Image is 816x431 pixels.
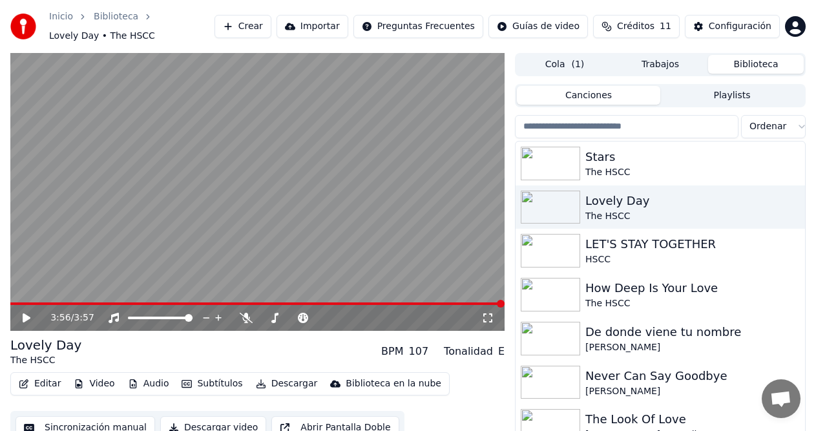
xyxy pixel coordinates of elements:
[585,297,800,310] div: The HSCC
[10,354,81,367] div: The HSCC
[585,323,800,341] div: De donde viene tu nombre
[585,148,800,166] div: Stars
[585,367,800,385] div: Never Can Say Goodbye
[251,375,323,393] button: Descargar
[381,344,403,359] div: BPM
[49,10,73,23] a: Inicio
[571,58,584,71] span: ( 1 )
[94,10,138,23] a: Biblioteca
[593,15,680,38] button: Créditos11
[708,55,804,74] button: Biblioteca
[214,15,271,38] button: Crear
[585,385,800,398] div: [PERSON_NAME]
[749,120,786,133] span: Ordenar
[498,344,505,359] div: E
[685,15,780,38] button: Configuración
[585,192,800,210] div: Lovely Day
[585,410,800,428] div: The Look Of Love
[709,20,771,33] div: Configuración
[68,375,120,393] button: Video
[660,86,804,105] button: Playlists
[14,375,66,393] button: Editar
[49,10,214,43] nav: breadcrumb
[10,336,81,354] div: Lovely Day
[585,210,800,223] div: The HSCC
[50,311,70,324] span: 3:56
[617,20,654,33] span: Créditos
[612,55,708,74] button: Trabajos
[49,30,155,43] span: Lovely Day • The HSCC
[517,55,612,74] button: Cola
[353,15,483,38] button: Preguntas Frecuentes
[346,377,441,390] div: Biblioteca en la nube
[585,253,800,266] div: HSCC
[123,375,174,393] button: Audio
[277,15,348,38] button: Importar
[10,14,36,39] img: youka
[585,279,800,297] div: How Deep Is Your Love
[660,20,671,33] span: 11
[585,235,800,253] div: LET'S STAY TOGETHER
[517,86,660,105] button: Canciones
[585,341,800,354] div: [PERSON_NAME]
[409,344,429,359] div: 107
[176,375,247,393] button: Subtítulos
[488,15,588,38] button: Guías de video
[444,344,493,359] div: Tonalidad
[762,379,800,418] a: Open chat
[50,311,81,324] div: /
[74,311,94,324] span: 3:57
[585,166,800,179] div: The HSCC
